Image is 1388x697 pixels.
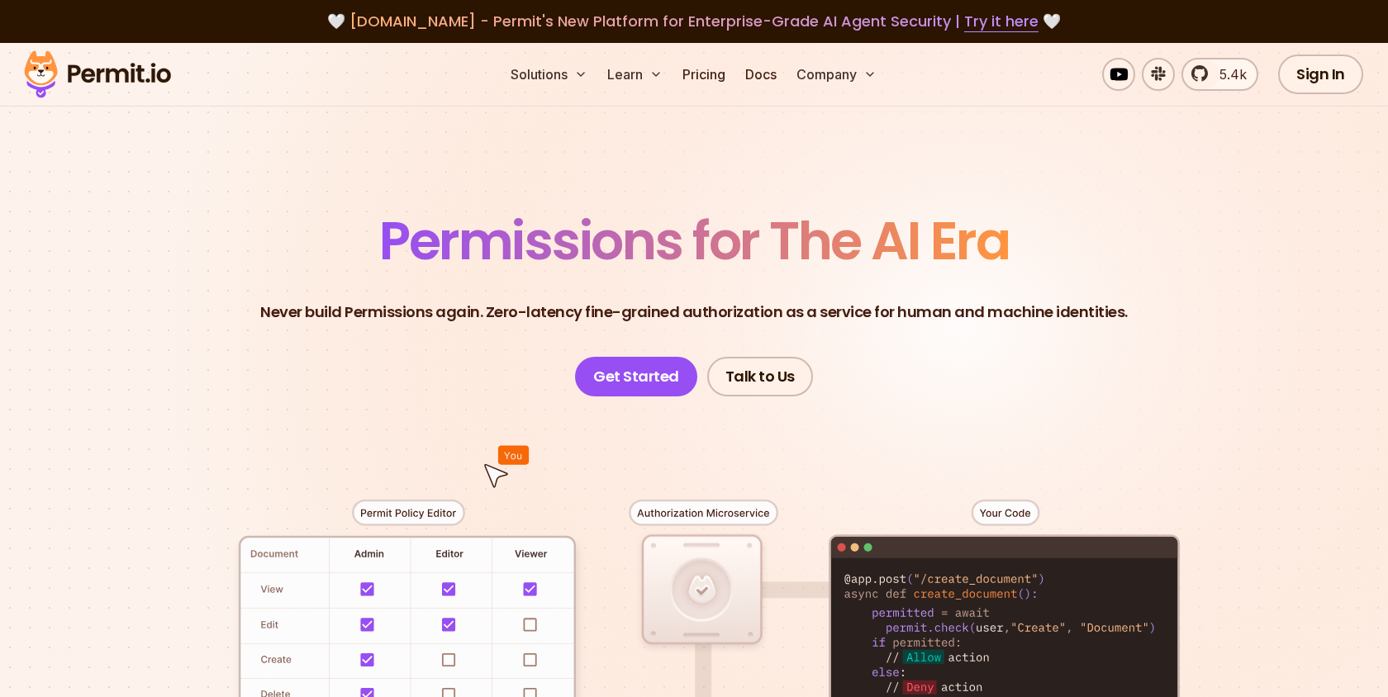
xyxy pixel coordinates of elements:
a: Talk to Us [707,357,813,396]
img: Permit logo [17,46,178,102]
a: Try it here [964,11,1039,32]
a: 5.4k [1181,58,1258,91]
span: Permissions for The AI Era [379,204,1009,277]
a: Sign In [1278,55,1363,94]
a: Pricing [676,58,732,91]
div: 🤍 🤍 [40,10,1348,33]
span: 5.4k [1210,64,1247,84]
span: [DOMAIN_NAME] - Permit's New Platform for Enterprise-Grade AI Agent Security | [349,11,1039,31]
button: Solutions [504,58,594,91]
button: Company [790,58,883,91]
p: Never build Permissions again. Zero-latency fine-grained authorization as a service for human and... [260,301,1128,324]
a: Get Started [575,357,697,396]
a: Docs [739,58,783,91]
button: Learn [601,58,669,91]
